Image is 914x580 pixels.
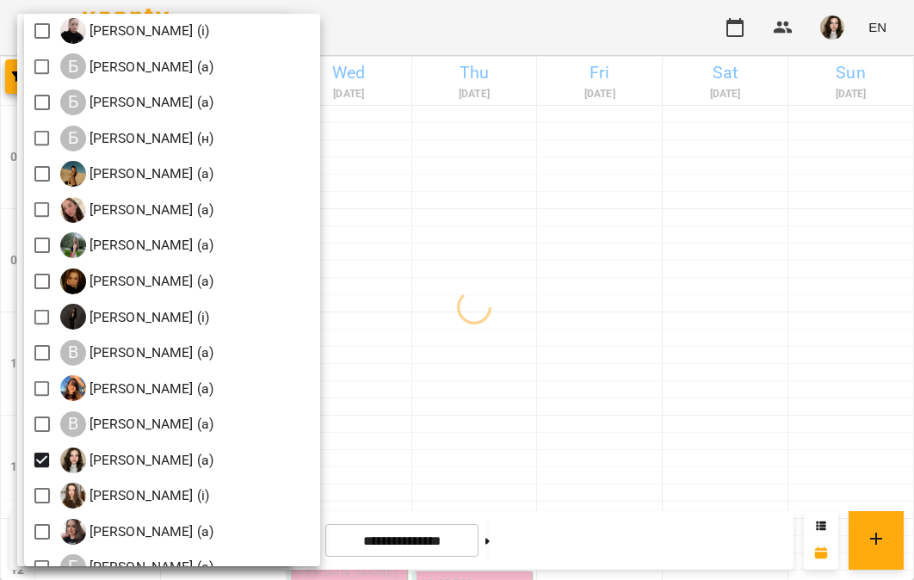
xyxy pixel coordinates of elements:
img: Б [60,197,86,223]
p: [PERSON_NAME] (а) [86,342,214,363]
div: Б [60,126,86,151]
div: Б [60,89,86,115]
p: [PERSON_NAME] (а) [86,57,214,77]
a: Б [PERSON_NAME] (а) [60,268,214,294]
img: Б [60,161,86,187]
div: В [60,411,86,437]
p: [PERSON_NAME] (а) [86,200,214,220]
div: Білоскурська Олександра Романівна (а) [60,268,214,294]
div: В [60,340,86,366]
a: Г [PERSON_NAME] (і) [60,483,210,509]
img: Б [60,268,86,294]
div: Вербова Єлизавета Сергіївна (а) [60,375,214,401]
div: Гайдукевич Анна (і) [60,483,210,509]
a: Б [PERSON_NAME] (н) [60,126,214,151]
div: Брежнєва Катерина Ігорівна (а) [60,161,214,187]
a: В [PERSON_NAME] (і) [60,304,210,330]
p: [PERSON_NAME] (і) [86,485,210,506]
div: Войтенко Богдан (а) [60,411,214,437]
p: [PERSON_NAME] (а) [86,235,214,256]
p: [PERSON_NAME] (а) [86,164,214,184]
a: В [PERSON_NAME] (а) [60,411,214,437]
div: Б [60,53,86,79]
img: Г [60,519,86,545]
p: [PERSON_NAME] (а) [86,271,214,292]
a: В [PERSON_NAME] (а) [60,375,214,401]
p: [PERSON_NAME] (а) [86,521,214,542]
p: [PERSON_NAME] (і) [86,21,210,41]
div: Гастінґс Катерина (а) [60,519,214,545]
div: Г [60,554,86,580]
a: Б [PERSON_NAME] (а) [60,161,214,187]
img: Г [60,483,86,509]
div: Валюшко Іванна (а) [60,340,214,366]
p: [PERSON_NAME] (і) [86,307,210,328]
a: В [PERSON_NAME] (а) [60,447,214,473]
img: Б [60,232,86,258]
a: Г [PERSON_NAME] (а) [60,519,214,545]
p: [PERSON_NAME] (а) [86,557,214,577]
a: Б [PERSON_NAME] (а) [60,232,214,258]
div: Биба Марія Олексіївна (і) [60,18,210,44]
img: Б [60,18,86,44]
div: Богуш Альбіна (а) [60,53,214,79]
a: Б [PERSON_NAME] (і) [60,18,210,44]
a: Б [PERSON_NAME] (а) [60,89,214,115]
div: Біла Євгенія Олександрівна (а) [60,197,214,223]
a: Б [PERSON_NAME] (а) [60,197,214,223]
p: [PERSON_NAME] (а) [86,379,214,399]
a: Г [PERSON_NAME] (а) [60,554,214,580]
img: В [60,375,86,401]
div: Бондаренко Катерина Сергіївна (н) [60,126,214,151]
div: Гирич Кароліна (а) [60,554,214,580]
div: Білокур Катерина (а) [60,232,214,258]
p: [PERSON_NAME] (н) [86,128,214,149]
img: В [60,304,86,330]
div: Вікторія Корнейко (а) [60,447,214,473]
p: [PERSON_NAME] (а) [86,92,214,113]
img: В [60,447,86,473]
a: В [PERSON_NAME] (а) [60,340,214,366]
p: [PERSON_NAME] (а) [86,414,214,435]
div: Ваганова Юлія (і) [60,304,210,330]
p: [PERSON_NAME] (а) [86,450,214,471]
a: Б [PERSON_NAME] (а) [60,53,214,79]
div: Боднар Вікторія (а) [60,89,214,115]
